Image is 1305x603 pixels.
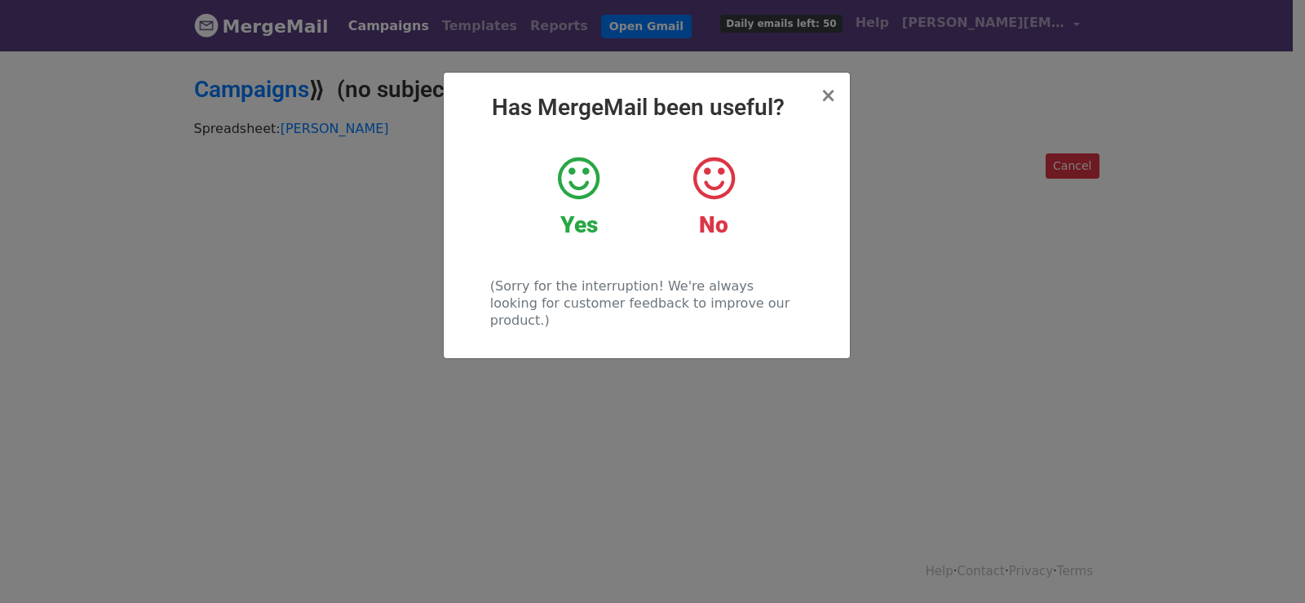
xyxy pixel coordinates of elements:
[658,154,768,239] a: No
[820,84,836,107] span: ×
[490,277,803,329] p: (Sorry for the interruption! We're always looking for customer feedback to improve our product.)
[524,154,634,239] a: Yes
[457,94,837,122] h2: Has MergeMail been useful?
[699,211,728,238] strong: No
[560,211,598,238] strong: Yes
[820,86,836,105] button: Close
